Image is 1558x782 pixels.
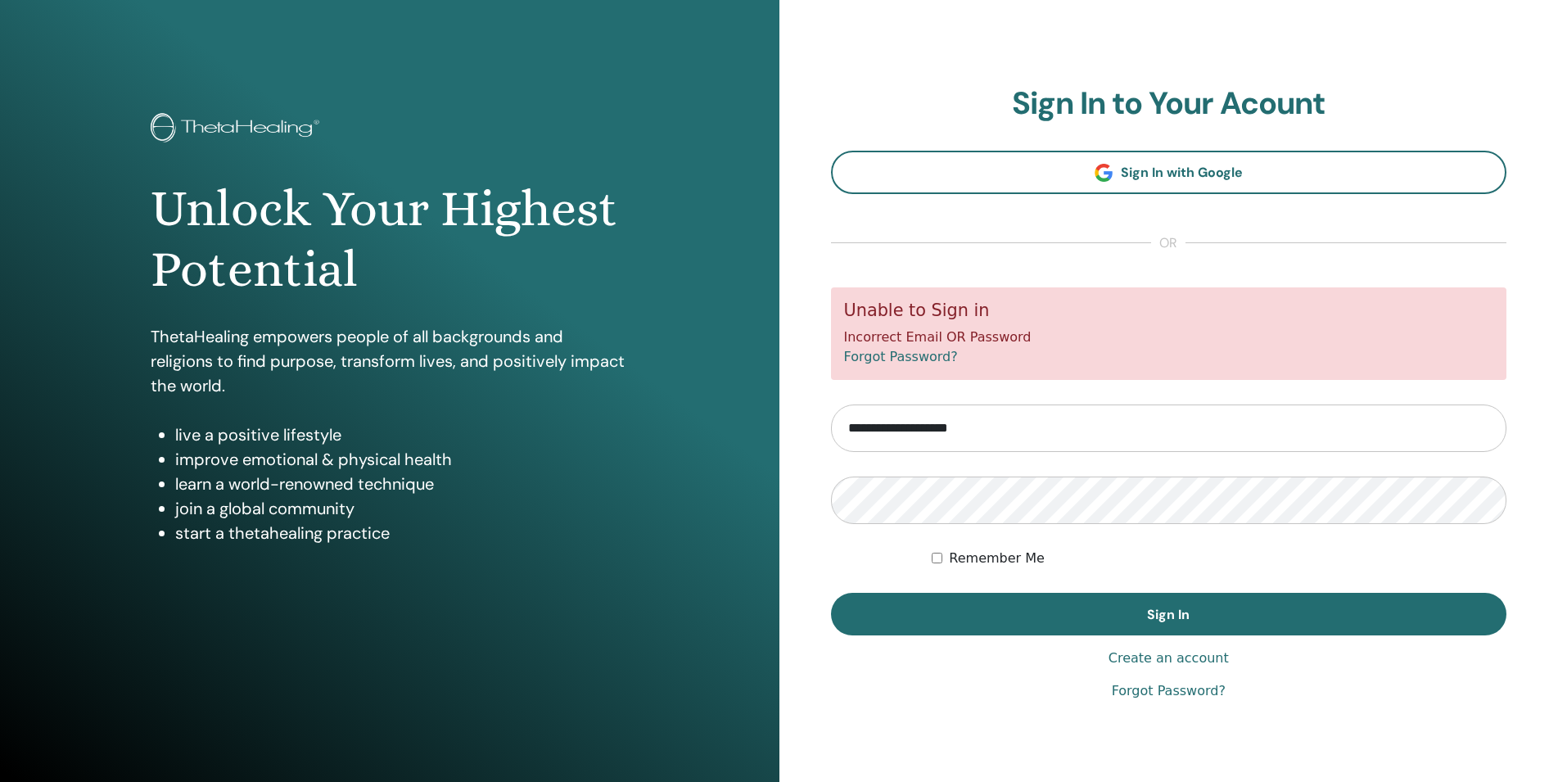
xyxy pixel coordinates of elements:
h5: Unable to Sign in [844,301,1494,321]
li: join a global community [175,496,629,521]
button: Sign In [831,593,1507,635]
a: Create an account [1109,649,1229,668]
div: Incorrect Email OR Password [831,287,1507,380]
label: Remember Me [949,549,1045,568]
li: improve emotional & physical health [175,447,629,472]
a: Forgot Password? [844,349,958,364]
div: Keep me authenticated indefinitely or until I manually logout [932,549,1506,568]
h2: Sign In to Your Acount [831,85,1507,123]
span: or [1151,233,1185,253]
a: Forgot Password? [1112,681,1226,701]
span: Sign In with Google [1121,164,1243,181]
li: learn a world-renowned technique [175,472,629,496]
h1: Unlock Your Highest Potential [151,179,629,301]
span: Sign In [1147,606,1190,623]
p: ThetaHealing empowers people of all backgrounds and religions to find purpose, transform lives, a... [151,324,629,398]
a: Sign In with Google [831,151,1507,194]
li: live a positive lifestyle [175,423,629,447]
li: start a thetahealing practice [175,521,629,545]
